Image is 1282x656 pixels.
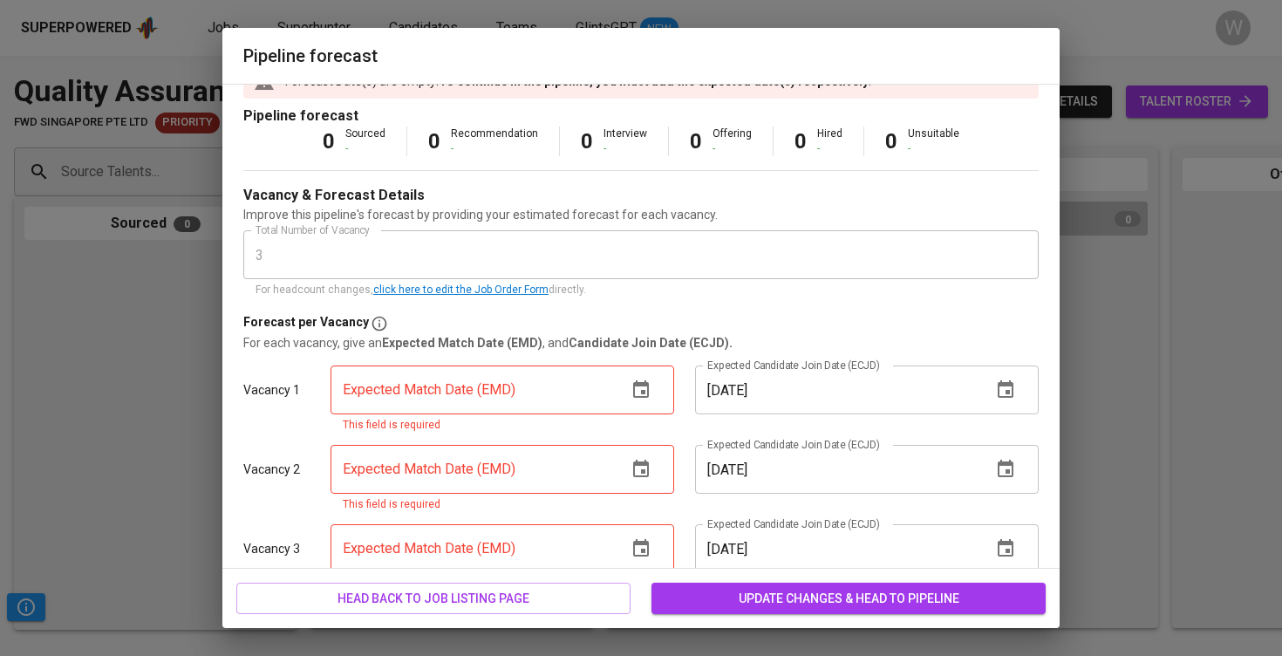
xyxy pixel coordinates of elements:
[343,496,662,514] p: This field is required
[343,417,662,434] p: This field is required
[373,284,549,296] a: click here to edit the Job Order Form
[451,141,538,156] div: -
[794,129,807,154] b: 0
[243,540,300,557] p: Vacancy 3
[908,141,959,156] div: -
[603,141,647,156] div: -
[243,313,369,334] p: Forecast per Vacancy
[428,129,440,154] b: 0
[243,42,1039,70] h6: Pipeline forecast
[243,185,425,206] p: Vacancy & Forecast Details
[713,141,752,156] div: -
[243,334,1039,352] p: For each vacancy, give an , and
[665,588,1032,610] span: update changes & head to pipeline
[908,126,959,156] div: Unsuitable
[345,141,385,156] div: -
[713,126,752,156] div: Offering
[382,336,542,350] b: Expected Match Date (EMD)
[581,129,593,154] b: 0
[569,336,733,350] b: Candidate Join Date (ECJD).
[256,282,1026,299] p: For headcount changes, directly.
[243,206,1039,223] p: Improve this pipeline's forecast by providing your estimated forecast for each vacancy.
[236,583,631,615] button: head back to job listing page
[651,583,1046,615] button: update changes & head to pipeline
[885,129,897,154] b: 0
[451,126,538,156] div: Recommendation
[603,126,647,156] div: Interview
[817,141,842,156] div: -
[243,381,300,399] p: Vacancy 1
[690,129,702,154] b: 0
[250,588,617,610] span: head back to job listing page
[345,126,385,156] div: Sourced
[243,461,300,478] p: Vacancy 2
[243,106,1039,126] p: Pipeline forecast
[817,126,842,156] div: Hired
[323,129,335,154] b: 0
